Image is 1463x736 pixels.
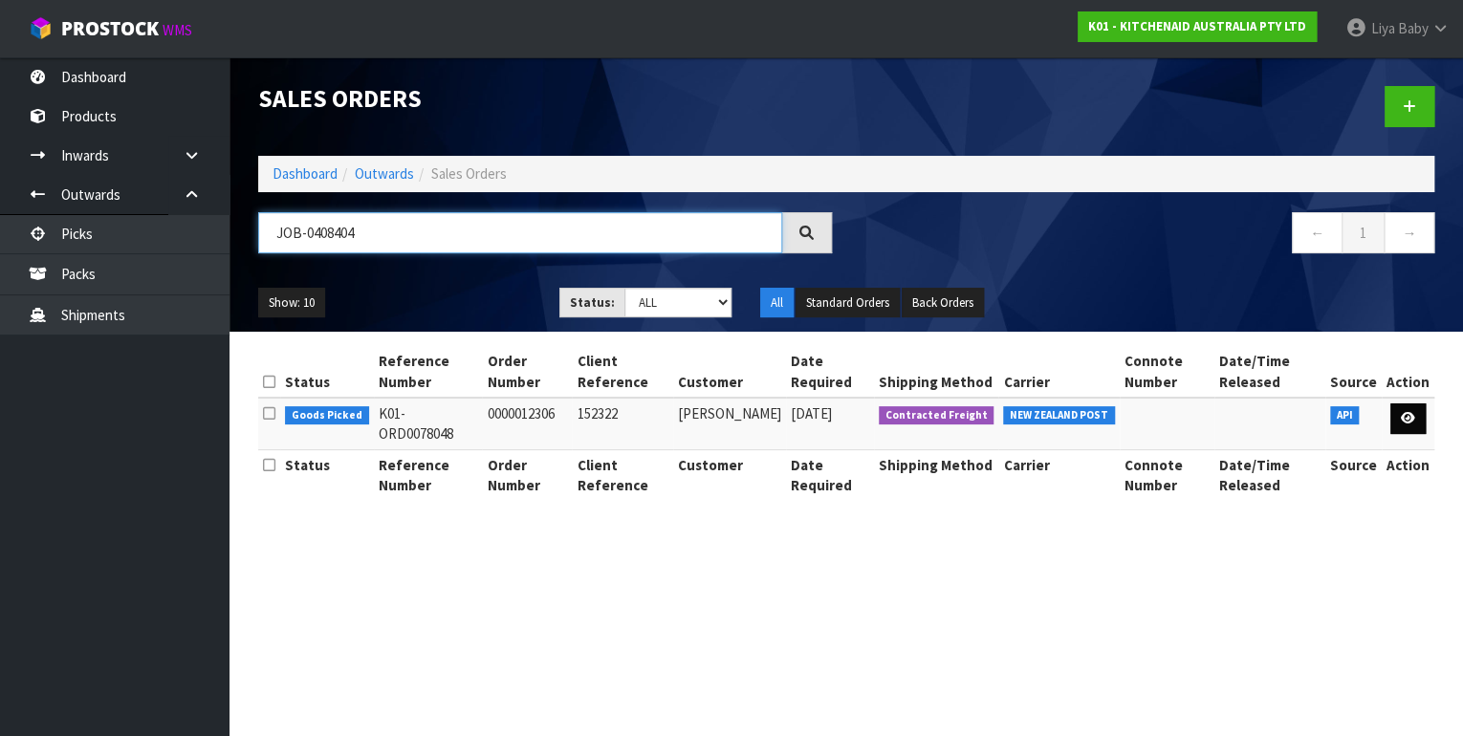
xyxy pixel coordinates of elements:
[760,288,794,318] button: All
[874,449,999,500] th: Shipping Method
[1078,11,1317,42] a: K01 - KITCHENAID AUSTRALIA PTY LTD
[482,398,572,449] td: 0000012306
[879,406,994,425] span: Contracted Freight
[570,294,615,311] strong: Status:
[998,346,1120,398] th: Carrier
[1342,212,1385,253] a: 1
[796,288,900,318] button: Standard Orders
[258,86,832,113] h1: Sales Orders
[786,449,874,500] th: Date Required
[874,346,999,398] th: Shipping Method
[285,406,369,425] span: Goods Picked
[258,212,782,253] input: Search sales orders
[791,404,832,422] span: [DATE]
[861,212,1434,259] nav: Page navigation
[374,398,483,449] td: K01-ORD0078048
[1382,346,1434,398] th: Action
[902,288,984,318] button: Back Orders
[482,449,572,500] th: Order Number
[1088,18,1306,34] strong: K01 - KITCHENAID AUSTRALIA PTY LTD
[1003,406,1115,425] span: NEW ZEALAND POST
[673,449,786,500] th: Customer
[1330,406,1360,425] span: API
[1214,449,1325,500] th: Date/Time Released
[355,164,414,183] a: Outwards
[280,346,374,398] th: Status
[1370,19,1394,37] span: Liya
[1325,449,1382,500] th: Source
[673,398,786,449] td: [PERSON_NAME]
[1397,19,1428,37] span: Baby
[29,16,53,40] img: cube-alt.png
[163,21,192,39] small: WMS
[374,346,483,398] th: Reference Number
[1214,346,1325,398] th: Date/Time Released
[1384,212,1434,253] a: →
[1120,449,1214,500] th: Connote Number
[1292,212,1343,253] a: ←
[273,164,338,183] a: Dashboard
[431,164,507,183] span: Sales Orders
[280,449,374,500] th: Status
[572,346,673,398] th: Client Reference
[482,346,572,398] th: Order Number
[998,449,1120,500] th: Carrier
[1120,346,1214,398] th: Connote Number
[1382,449,1434,500] th: Action
[61,16,159,41] span: ProStock
[1325,346,1382,398] th: Source
[572,398,673,449] td: 152322
[786,346,874,398] th: Date Required
[673,346,786,398] th: Customer
[374,449,483,500] th: Reference Number
[572,449,673,500] th: Client Reference
[258,288,325,318] button: Show: 10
